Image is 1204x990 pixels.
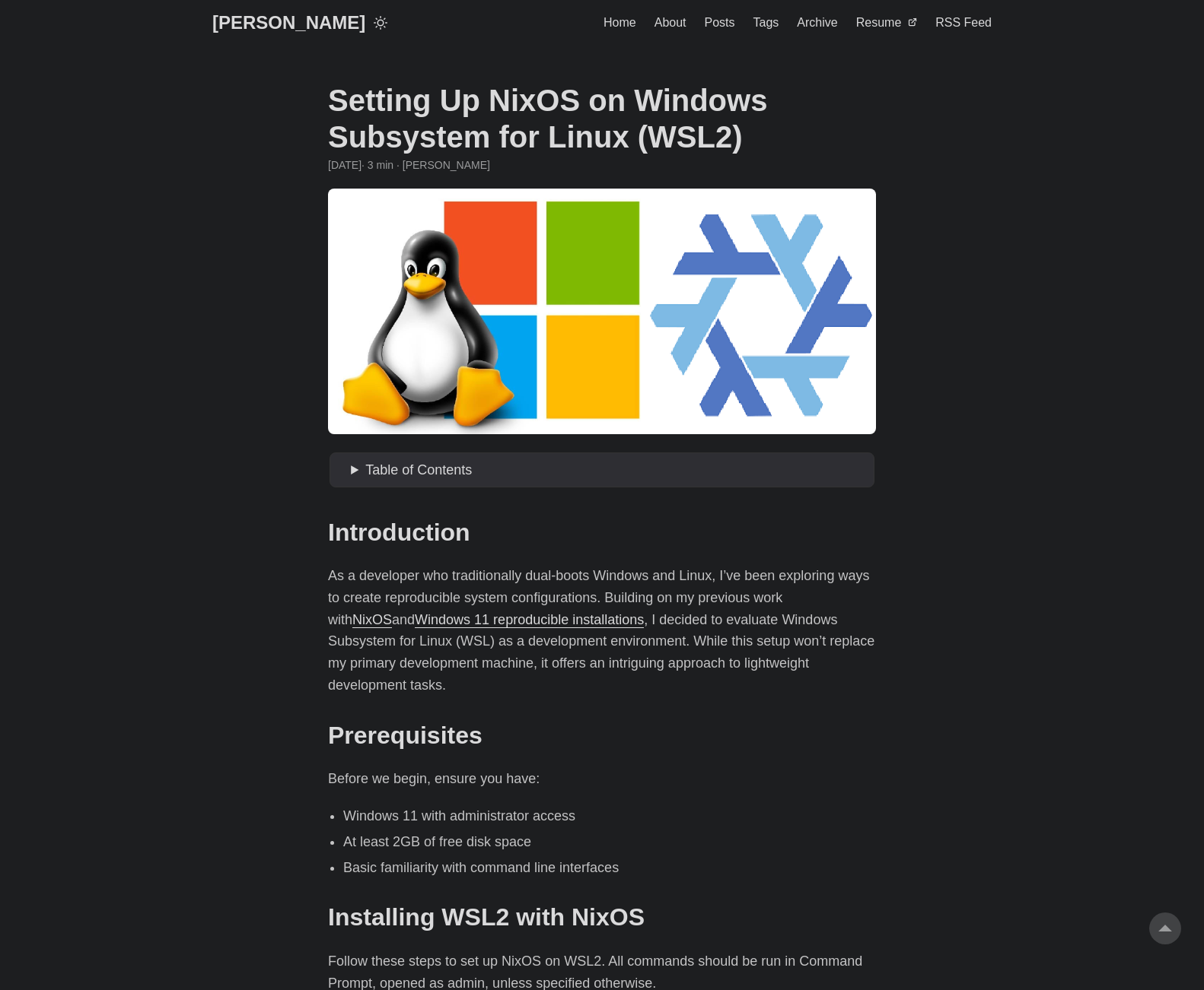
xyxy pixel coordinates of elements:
[328,518,876,547] h2: Introduction
[365,462,472,478] span: Table of Contents
[328,721,876,750] h2: Prerequisites
[797,16,837,29] span: Archive
[352,612,392,627] a: NixOS
[705,16,735,29] span: Posts
[328,903,876,931] h2: Installing WSL2 with NixOS
[351,459,868,481] summary: Table of Contents
[328,768,876,790] p: Before we begin, ensure you have:
[328,157,362,173] span: 2024-12-17 21:31:58 -0500 -0500
[328,157,876,173] div: · 3 min · [PERSON_NAME]
[343,857,876,879] li: Basic familiarity with command line interfaces
[343,805,876,827] li: Windows 11 with administrator access
[1149,912,1181,944] a: go to top
[604,16,636,29] span: Home
[328,565,876,696] p: As a developer who traditionally dual-boots Windows and Linux, I’ve been exploring ways to create...
[328,82,876,155] h1: Setting Up NixOS on Windows Subsystem for Linux (WSL2)
[753,16,779,29] span: Tags
[856,16,902,29] span: Resume
[415,612,644,627] a: Windows 11 reproducible installations
[655,16,686,29] span: About
[935,16,992,29] span: RSS Feed
[343,831,876,853] li: At least 2GB of free disk space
